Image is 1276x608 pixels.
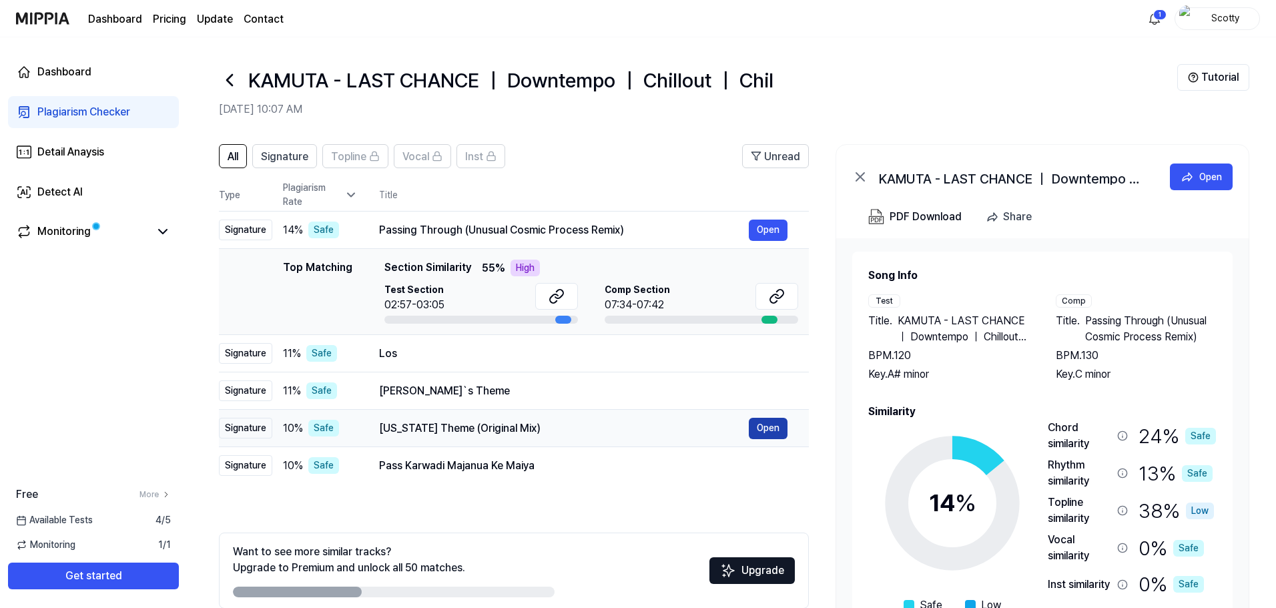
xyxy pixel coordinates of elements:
[1173,576,1204,593] div: Safe
[482,260,505,276] span: 55 %
[1048,532,1112,564] div: Vocal similarity
[1048,495,1112,527] div: Topline similarity
[1003,208,1032,226] div: Share
[898,313,1029,345] span: KAMUTA - LAST CHANCE ｜ Downtempo ｜ Chillout ｜ Chil
[749,220,787,241] a: Open
[1056,313,1080,345] span: Title .
[1056,348,1217,364] div: BPM. 130
[1170,164,1233,190] a: Open
[394,144,451,168] button: Vocal
[742,144,809,168] button: Unread
[1139,420,1216,452] div: 24 %
[868,404,1217,420] h2: Similarity
[283,420,303,436] span: 10 %
[1199,170,1222,184] div: Open
[8,136,179,168] a: Detail Anaysis
[749,418,787,439] button: Open
[16,224,149,240] a: Monitoring
[8,176,179,208] a: Detect AI
[8,563,179,589] button: Get started
[308,420,339,436] div: Safe
[261,149,308,165] span: Signature
[868,313,892,345] span: Title .
[16,487,38,503] span: Free
[1144,8,1165,29] button: 알림1
[153,11,186,27] a: Pricing
[308,457,339,474] div: Safe
[1153,9,1167,20] div: 1
[244,11,284,27] a: Contact
[955,489,976,517] span: %
[379,346,787,362] div: Los
[283,260,352,324] div: Top Matching
[384,283,444,297] span: Test Section
[379,458,787,474] div: Pass Karwadi Majanua Ke Maiya
[8,96,179,128] a: Plagiarism Checker
[605,297,670,313] div: 07:34-07:42
[219,380,272,401] div: Signature
[379,420,749,436] div: [US_STATE] Theme (Original Mix)
[1147,11,1163,27] img: 알림
[37,144,104,160] div: Detail Anaysis
[720,563,736,579] img: Sparkles
[1139,569,1204,599] div: 0 %
[511,260,540,276] div: High
[980,204,1042,230] button: Share
[16,538,75,552] span: Monitoring
[219,220,272,240] div: Signature
[384,297,444,313] div: 02:57-03:05
[37,104,130,120] div: Plagiarism Checker
[929,485,976,521] div: 14
[868,366,1029,382] div: Key. A# minor
[1139,457,1213,489] div: 13 %
[1179,5,1195,32] img: profile
[306,382,337,399] div: Safe
[1175,7,1260,30] button: profileScotty
[308,222,339,238] div: Safe
[866,204,964,230] button: PDF Download
[283,346,301,362] span: 11 %
[233,544,465,576] div: Want to see more similar tracks? Upgrade to Premium and unlock all 50 matches.
[219,101,1177,117] h2: [DATE] 10:07 AM
[379,222,749,238] div: Passing Through (Unusual Cosmic Process Remix)
[158,538,171,552] span: 1 / 1
[605,283,670,297] span: Comp Section
[1056,294,1092,308] div: Comp
[465,149,483,165] span: Inst
[219,144,247,168] button: All
[1048,457,1112,489] div: Rhythm similarity
[1199,11,1251,25] div: Scotty
[879,169,1146,185] div: KAMUTA - LAST CHANCE ｜ Downtempo ｜ Chillout ｜ Chil
[37,224,91,240] div: Monitoring
[764,149,800,165] span: Unread
[219,343,272,364] div: Signature
[384,260,471,276] span: Section Similarity
[890,208,962,226] div: PDF Download
[252,144,317,168] button: Signature
[1048,577,1112,593] div: Inst similarity
[283,383,301,399] span: 11 %
[16,513,93,527] span: Available Tests
[283,458,303,474] span: 10 %
[868,348,1029,364] div: BPM. 120
[1186,503,1214,519] div: Low
[322,144,388,168] button: Topline
[709,569,795,581] a: SparklesUpgrade
[402,149,429,165] span: Vocal
[37,184,83,200] div: Detect AI
[219,418,272,438] div: Signature
[228,149,238,165] span: All
[868,209,884,225] img: PDF Download
[1085,313,1217,345] span: Passing Through (Unusual Cosmic Process Remix)
[197,11,233,27] a: Update
[155,513,171,527] span: 4 / 5
[379,383,787,399] div: [PERSON_NAME]`s Theme
[1185,428,1216,444] div: Safe
[331,149,366,165] span: Topline
[248,65,773,95] h1: KAMUTA - LAST CHANCE ｜ Downtempo ｜ Chillout ｜ Chil
[456,144,505,168] button: Inst
[1056,366,1217,382] div: Key. C minor
[1177,64,1249,91] button: Tutorial
[379,179,809,211] th: Title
